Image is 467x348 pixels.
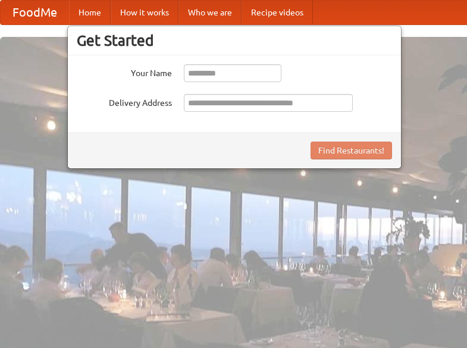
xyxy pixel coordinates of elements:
[178,1,242,24] a: Who we are
[311,142,392,159] button: Find Restaurants!
[242,1,313,24] a: Recipe videos
[111,1,178,24] a: How it works
[77,32,392,49] h3: Get Started
[1,1,69,24] a: FoodMe
[77,64,172,79] label: Your Name
[77,94,172,109] label: Delivery Address
[69,1,111,24] a: Home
